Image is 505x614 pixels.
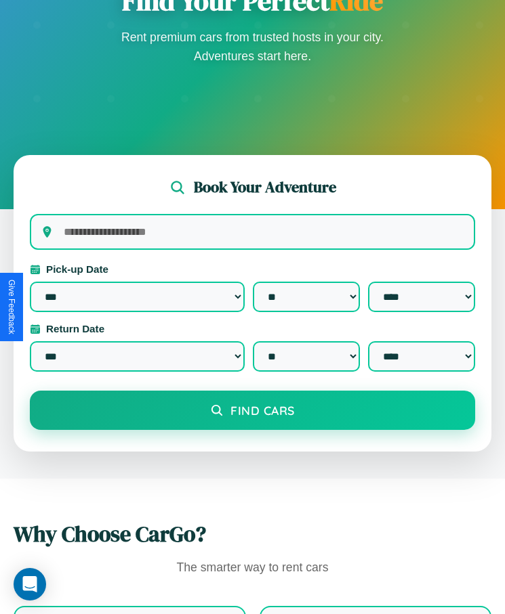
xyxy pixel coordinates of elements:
[7,280,16,334] div: Give Feedback
[14,568,46,600] div: Open Intercom Messenger
[30,391,475,430] button: Find Cars
[30,263,475,275] label: Pick-up Date
[14,557,491,579] p: The smarter way to rent cars
[117,28,388,66] p: Rent premium cars from trusted hosts in your city. Adventures start here.
[30,323,475,334] label: Return Date
[14,519,491,549] h2: Why Choose CarGo?
[194,177,336,198] h2: Book Your Adventure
